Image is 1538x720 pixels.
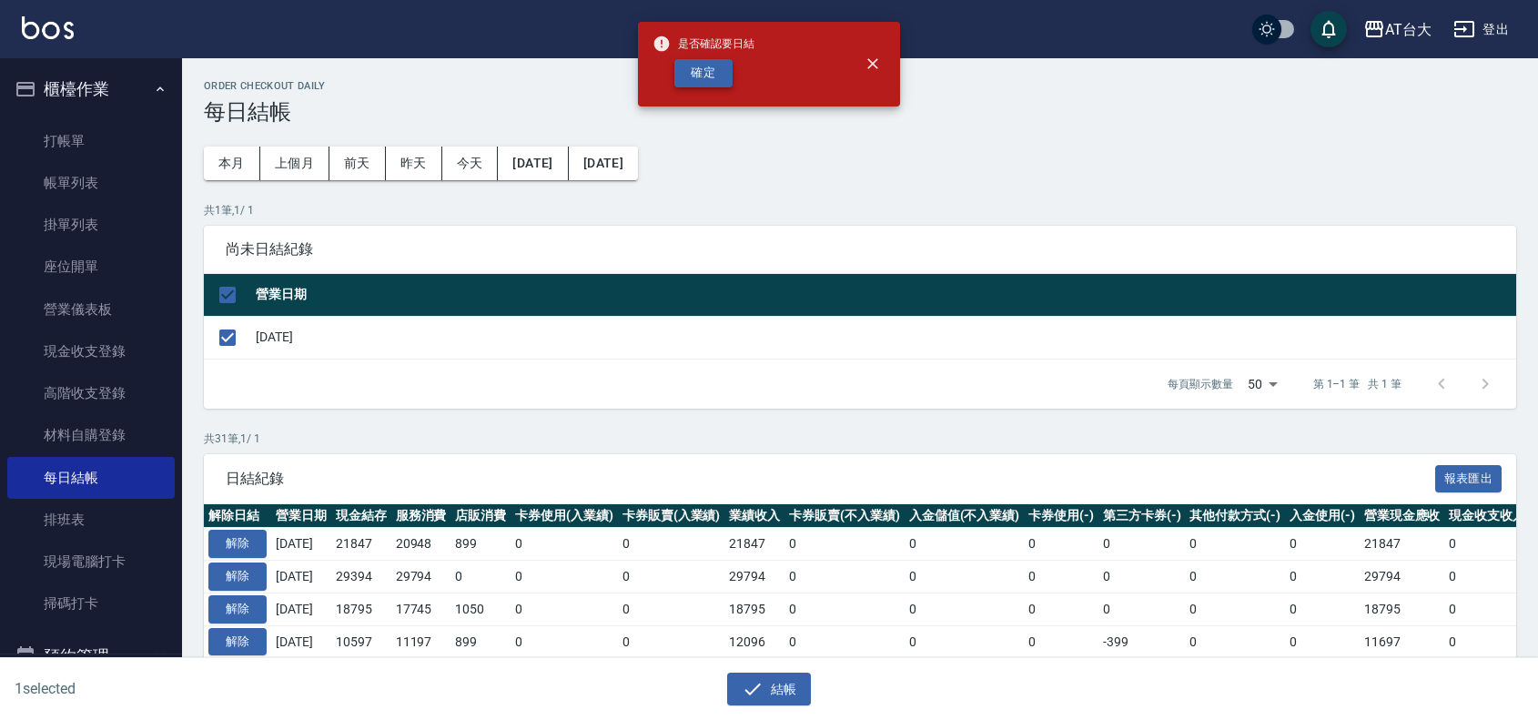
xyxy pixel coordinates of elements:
[271,528,331,561] td: [DATE]
[271,504,331,528] th: 營業日期
[511,561,618,593] td: 0
[1285,593,1360,625] td: 0
[1285,504,1360,528] th: 入金使用(-)
[784,593,905,625] td: 0
[1435,469,1503,486] a: 報表匯出
[7,330,175,372] a: 現金收支登錄
[450,528,511,561] td: 899
[7,372,175,414] a: 高階收支登錄
[1185,593,1285,625] td: 0
[784,528,905,561] td: 0
[7,499,175,541] a: 排班表
[618,593,725,625] td: 0
[391,504,451,528] th: 服務消費
[7,289,175,330] a: 營業儀表板
[1435,465,1503,493] button: 報表匯出
[1446,13,1516,46] button: 登出
[1185,561,1285,593] td: 0
[331,625,391,658] td: 10597
[1310,11,1347,47] button: save
[1098,504,1186,528] th: 第三方卡券(-)
[7,66,175,113] button: 櫃檯作業
[1240,360,1284,409] div: 50
[1168,376,1233,392] p: 每頁顯示數量
[329,147,386,180] button: 前天
[498,147,568,180] button: [DATE]
[7,120,175,162] a: 打帳單
[391,593,451,625] td: 17745
[1360,561,1445,593] td: 29794
[1098,625,1186,658] td: -399
[511,625,618,658] td: 0
[784,561,905,593] td: 0
[724,593,784,625] td: 18795
[727,673,812,706] button: 結帳
[784,504,905,528] th: 卡券販賣(不入業績)
[204,80,1516,92] h2: Order checkout daily
[724,504,784,528] th: 業績收入
[1024,504,1098,528] th: 卡券使用(-)
[251,274,1516,317] th: 營業日期
[1098,528,1186,561] td: 0
[1444,561,1530,593] td: 0
[251,316,1516,359] td: [DATE]
[618,561,725,593] td: 0
[1285,528,1360,561] td: 0
[674,59,733,87] button: 確定
[450,504,511,528] th: 店販消費
[450,625,511,658] td: 899
[905,528,1025,561] td: 0
[724,625,784,658] td: 12096
[7,541,175,583] a: 現場電腦打卡
[618,625,725,658] td: 0
[271,625,331,658] td: [DATE]
[15,677,381,700] h6: 1 selected
[391,561,451,593] td: 29794
[450,593,511,625] td: 1050
[204,202,1516,218] p: 共 1 筆, 1 / 1
[208,595,267,624] button: 解除
[22,16,74,39] img: Logo
[271,593,331,625] td: [DATE]
[391,528,451,561] td: 20948
[905,593,1025,625] td: 0
[1356,11,1439,48] button: AT台大
[511,528,618,561] td: 0
[331,593,391,625] td: 18795
[1385,18,1432,41] div: AT台大
[653,35,754,53] span: 是否確認要日結
[260,147,329,180] button: 上個月
[1360,625,1445,658] td: 11697
[1285,625,1360,658] td: 0
[7,162,175,204] a: 帳單列表
[618,528,725,561] td: 0
[7,246,175,288] a: 座位開單
[208,563,267,591] button: 解除
[905,504,1025,528] th: 入金儲值(不入業績)
[1360,528,1445,561] td: 21847
[905,561,1025,593] td: 0
[450,561,511,593] td: 0
[569,147,638,180] button: [DATE]
[391,625,451,658] td: 11197
[204,147,260,180] button: 本月
[271,561,331,593] td: [DATE]
[1024,625,1098,658] td: 0
[331,504,391,528] th: 現金結存
[1185,528,1285,561] td: 0
[7,457,175,499] a: 每日結帳
[1185,625,1285,658] td: 0
[724,561,784,593] td: 29794
[1185,504,1285,528] th: 其他付款方式(-)
[1313,376,1401,392] p: 第 1–1 筆 共 1 筆
[7,414,175,456] a: 材料自購登錄
[1024,561,1098,593] td: 0
[511,504,618,528] th: 卡券使用(入業績)
[331,561,391,593] td: 29394
[1024,593,1098,625] td: 0
[853,44,893,84] button: close
[618,504,725,528] th: 卡券販賣(入業績)
[7,204,175,246] a: 掛單列表
[1098,593,1186,625] td: 0
[784,625,905,658] td: 0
